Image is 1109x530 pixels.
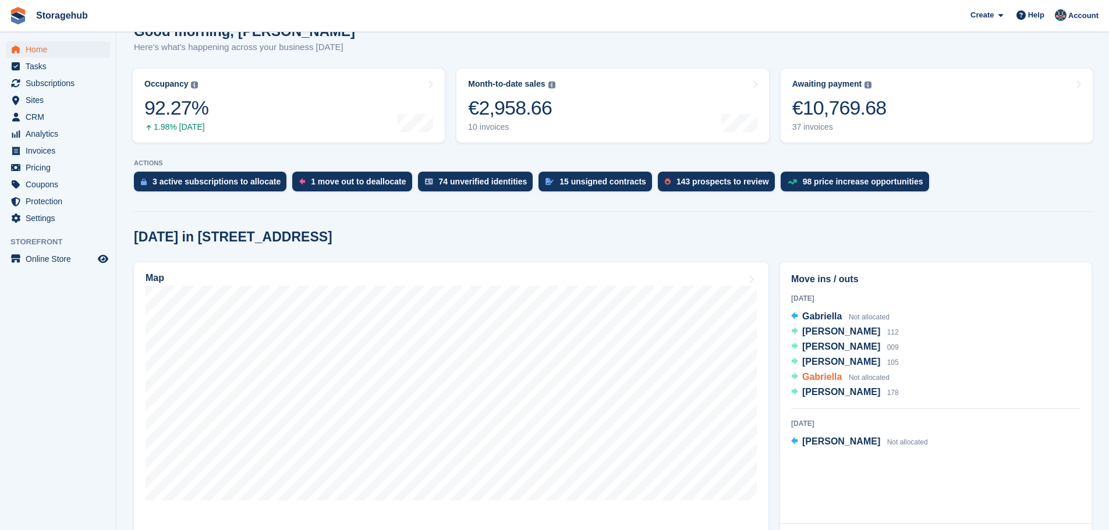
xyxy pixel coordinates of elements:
[545,178,554,185] img: contract_signature_icon-13c848040528278c33f63329250d36e43548de30e8caae1d1a13099fd9432cc5.svg
[6,159,110,176] a: menu
[456,69,768,143] a: Month-to-date sales €2,958.66 10 invoices
[26,251,95,267] span: Online Store
[26,176,95,193] span: Coupons
[791,293,1080,304] div: [DATE]
[887,438,928,446] span: Not allocated
[299,178,305,185] img: move_outs_to_deallocate_icon-f764333ba52eb49d3ac5e1228854f67142a1ed5810a6f6cc68b1a99e826820c5.svg
[802,326,880,336] span: [PERSON_NAME]
[791,340,899,355] a: [PERSON_NAME] 009
[792,96,887,120] div: €10,769.68
[791,435,928,450] a: [PERSON_NAME] Not allocated
[133,69,445,143] a: Occupancy 92.27% 1.98% [DATE]
[134,172,292,197] a: 3 active subscriptions to allocate
[9,7,27,24] img: stora-icon-8386f47178a22dfd0bd8f6a31ec36ba5ce8667c1dd55bd0f319d3a0aa187defe.svg
[6,75,110,91] a: menu
[134,41,355,54] p: Here's what's happening across your business [DATE]
[146,273,164,283] h2: Map
[6,41,110,58] a: menu
[887,358,899,367] span: 105
[26,143,95,159] span: Invoices
[144,122,208,132] div: 1.98% [DATE]
[788,179,797,184] img: price_increase_opportunities-93ffe204e8149a01c8c9dc8f82e8f89637d9d84a8eef4429ea346261dce0b2c0.svg
[26,75,95,91] span: Subscriptions
[418,172,539,197] a: 74 unverified identities
[6,251,110,267] a: menu
[792,79,862,89] div: Awaiting payment
[849,374,890,382] span: Not allocated
[311,177,406,186] div: 1 move out to deallocate
[803,177,923,186] div: 98 price increase opportunities
[6,109,110,125] a: menu
[887,328,899,336] span: 112
[864,81,871,88] img: icon-info-grey-7440780725fd019a000dd9b08b2336e03edf1995a4989e88bcd33f0948082b44.svg
[292,172,417,197] a: 1 move out to deallocate
[6,176,110,193] a: menu
[791,272,1080,286] h2: Move ins / outs
[26,159,95,176] span: Pricing
[802,357,880,367] span: [PERSON_NAME]
[791,325,899,340] a: [PERSON_NAME] 112
[6,126,110,142] a: menu
[425,178,433,185] img: verify_identity-adf6edd0f0f0b5bbfe63781bf79b02c33cf7c696d77639b501bdc392416b5a36.svg
[439,177,527,186] div: 74 unverified identities
[468,79,545,89] div: Month-to-date sales
[26,126,95,142] span: Analytics
[153,177,281,186] div: 3 active subscriptions to allocate
[559,177,646,186] div: 15 unsigned contracts
[1055,9,1067,21] img: Anirudh Muralidharan
[26,41,95,58] span: Home
[6,143,110,159] a: menu
[1028,9,1044,21] span: Help
[791,370,890,385] a: Gabriella Not allocated
[887,389,899,397] span: 178
[791,418,1080,429] div: [DATE]
[6,193,110,209] a: menu
[26,109,95,125] span: CRM
[96,252,110,266] a: Preview store
[31,6,93,25] a: Storagehub
[6,92,110,108] a: menu
[1068,10,1099,22] span: Account
[6,210,110,226] a: menu
[538,172,658,197] a: 15 unsigned contracts
[781,172,935,197] a: 98 price increase opportunities
[26,193,95,209] span: Protection
[676,177,769,186] div: 143 prospects to review
[10,236,116,248] span: Storefront
[26,58,95,74] span: Tasks
[134,159,1092,167] p: ACTIONS
[665,178,671,185] img: prospect-51fa495bee0391a8d652442698ab0144808aea92771e9ea1ae160a38d050c398.svg
[26,92,95,108] span: Sites
[134,229,332,245] h2: [DATE] in [STREET_ADDRESS]
[802,372,842,382] span: Gabriella
[802,436,880,446] span: [PERSON_NAME]
[658,172,781,197] a: 143 prospects to review
[144,96,208,120] div: 92.27%
[802,387,880,397] span: [PERSON_NAME]
[26,210,95,226] span: Settings
[548,81,555,88] img: icon-info-grey-7440780725fd019a000dd9b08b2336e03edf1995a4989e88bcd33f0948082b44.svg
[791,355,899,370] a: [PERSON_NAME] 105
[791,385,899,400] a: [PERSON_NAME] 178
[468,96,555,120] div: €2,958.66
[191,81,198,88] img: icon-info-grey-7440780725fd019a000dd9b08b2336e03edf1995a4989e88bcd33f0948082b44.svg
[802,311,842,321] span: Gabriella
[781,69,1093,143] a: Awaiting payment €10,769.68 37 invoices
[468,122,555,132] div: 10 invoices
[970,9,994,21] span: Create
[802,342,880,351] span: [PERSON_NAME]
[6,58,110,74] a: menu
[144,79,188,89] div: Occupancy
[791,310,890,325] a: Gabriella Not allocated
[792,122,887,132] div: 37 invoices
[141,178,147,186] img: active_subscription_to_allocate_icon-d502201f5373d7db506a760aba3b589e785aa758c864c3986d89f69b8ff3...
[849,313,890,321] span: Not allocated
[887,343,899,351] span: 009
